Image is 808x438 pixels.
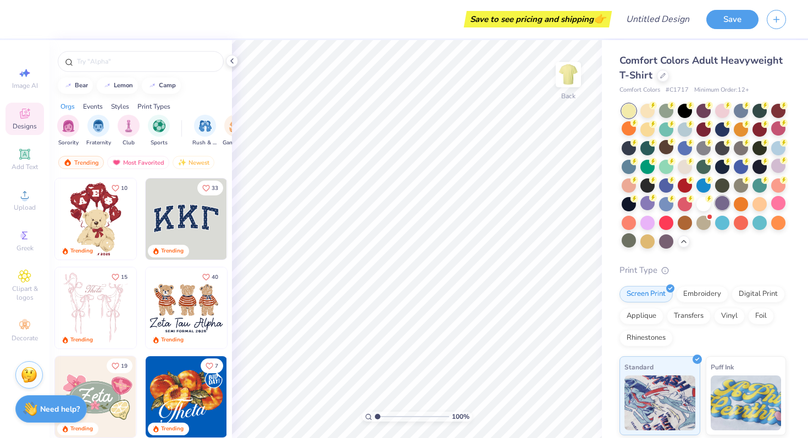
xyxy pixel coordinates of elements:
[201,358,223,373] button: Like
[223,139,248,147] span: Game Day
[151,139,168,147] span: Sports
[121,274,128,280] span: 15
[86,115,111,147] button: filter button
[624,361,654,373] span: Standard
[148,115,170,147] button: filter button
[226,267,308,349] img: d12c9beb-9502-45c7-ae94-40b97fdd6040
[55,267,136,349] img: 83dda5b0-2158-48ca-832c-f6b4ef4c4536
[197,181,223,195] button: Like
[711,361,734,373] span: Puff Ink
[114,82,133,88] div: lemon
[226,356,308,437] img: f22b6edb-555b-47a9-89ed-0dd391bfae4f
[748,308,774,324] div: Foil
[107,269,132,284] button: Like
[86,139,111,147] span: Fraternity
[192,115,218,147] button: filter button
[732,286,785,302] div: Digital Print
[70,425,93,433] div: Trending
[223,115,248,147] div: filter for Game Day
[452,412,469,422] span: 100 %
[83,102,103,111] div: Events
[92,120,104,132] img: Fraternity Image
[121,363,128,369] span: 19
[107,181,132,195] button: Like
[142,77,181,94] button: camp
[146,178,227,260] img: 3b9aba4f-e317-4aa7-a679-c95a879539bd
[619,330,673,346] div: Rhinestones
[60,102,75,111] div: Orgs
[107,156,169,169] div: Most Favorited
[619,54,783,82] span: Comfort Colors Adult Heavyweight T-Shirt
[5,284,44,302] span: Clipart & logos
[161,247,184,255] div: Trending
[121,186,128,191] span: 10
[714,308,745,324] div: Vinyl
[178,159,186,166] img: Newest.gif
[624,375,695,430] img: Standard
[619,308,663,324] div: Applique
[64,82,73,89] img: trend_line.gif
[192,139,218,147] span: Rush & Bid
[161,425,184,433] div: Trending
[58,77,93,94] button: bear
[666,86,689,95] span: # C1717
[57,115,79,147] div: filter for Sorority
[173,156,214,169] div: Newest
[619,86,660,95] span: Comfort Colors
[146,356,227,437] img: 8659caeb-cee5-4a4c-bd29-52ea2f761d42
[136,356,217,437] img: d6d5c6c6-9b9a-4053-be8a-bdf4bacb006d
[111,102,129,111] div: Styles
[215,363,218,369] span: 7
[594,12,606,25] span: 👉
[123,120,135,132] img: Club Image
[118,115,140,147] button: filter button
[617,8,698,30] input: Untitled Design
[136,178,217,260] img: e74243e0-e378-47aa-a400-bc6bcb25063a
[58,156,104,169] div: Trending
[58,139,79,147] span: Sorority
[667,308,711,324] div: Transfers
[112,159,121,166] img: most_fav.gif
[12,162,38,171] span: Add Text
[711,375,782,430] img: Puff Ink
[199,120,212,132] img: Rush & Bid Image
[86,115,111,147] div: filter for Fraternity
[70,247,93,255] div: Trending
[192,115,218,147] div: filter for Rush & Bid
[619,286,673,302] div: Screen Print
[223,115,248,147] button: filter button
[12,81,38,90] span: Image AI
[16,244,34,252] span: Greek
[107,358,132,373] button: Like
[137,102,170,111] div: Print Types
[557,64,579,86] img: Back
[40,404,80,414] strong: Need help?
[226,178,308,260] img: edfb13fc-0e43-44eb-bea2-bf7fc0dd67f9
[229,120,242,132] img: Game Day Image
[148,115,170,147] div: filter for Sports
[153,120,165,132] img: Sports Image
[467,11,609,27] div: Save to see pricing and shipping
[148,82,157,89] img: trend_line.gif
[161,336,184,344] div: Trending
[136,267,217,349] img: d12a98c7-f0f7-4345-bf3a-b9f1b718b86e
[118,115,140,147] div: filter for Club
[694,86,749,95] span: Minimum Order: 12 +
[676,286,728,302] div: Embroidery
[57,115,79,147] button: filter button
[14,203,36,212] span: Upload
[197,269,223,284] button: Like
[146,267,227,349] img: a3be6b59-b000-4a72-aad0-0c575b892a6b
[63,159,72,166] img: trending.gif
[561,91,575,101] div: Back
[70,336,93,344] div: Trending
[55,356,136,437] img: 010ceb09-c6fc-40d9-b71e-e3f087f73ee6
[76,56,217,67] input: Try "Alpha"
[62,120,75,132] img: Sorority Image
[55,178,136,260] img: 587403a7-0594-4a7f-b2bd-0ca67a3ff8dd
[619,264,786,277] div: Print Type
[75,82,88,88] div: bear
[12,334,38,342] span: Decorate
[159,82,176,88] div: camp
[706,10,759,29] button: Save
